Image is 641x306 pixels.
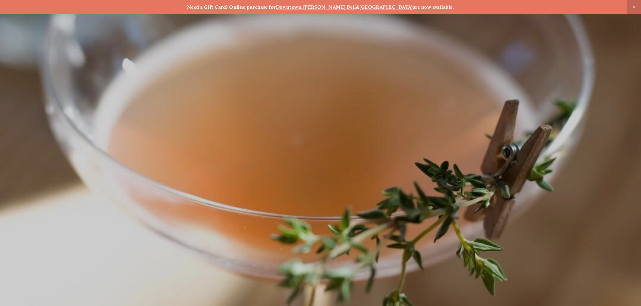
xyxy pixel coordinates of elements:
a: [GEOGRAPHIC_DATA] [359,4,413,10]
strong: Need a Gift Card? Online purchase for [187,4,276,10]
strong: & [356,4,359,10]
a: [PERSON_NAME] Dell [303,4,356,10]
strong: , [301,4,303,10]
strong: are now available. [413,4,454,10]
a: Downtown [276,4,302,10]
